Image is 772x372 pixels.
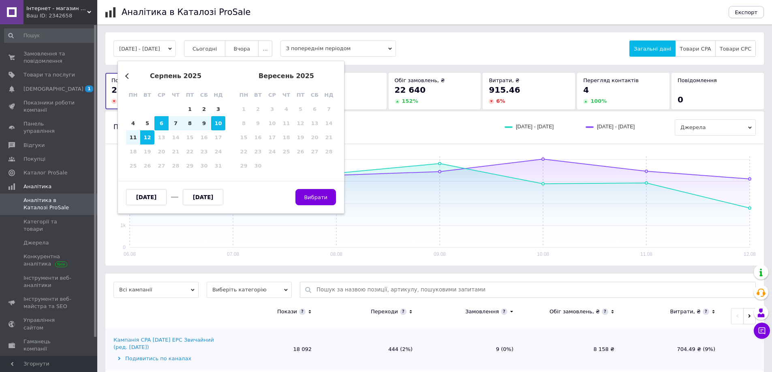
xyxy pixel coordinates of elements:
[489,85,520,95] span: 915.46
[24,239,49,247] span: Джерела
[24,338,75,353] span: Гаманець компанії
[371,308,398,315] div: Переходи
[293,116,308,130] div: Not available п’ятниця, 12-е вересня 2025 р.
[211,116,225,130] div: Choose неділя, 10-е серпня 2025 р.
[126,130,140,145] div: Choose понеділок, 11-е серпня 2025 р.
[24,155,45,163] span: Покупці
[24,218,75,233] span: Категорії та товари
[24,120,75,135] span: Панель управління
[169,145,183,159] div: Not available четвер, 21-е серпня 2025 р.
[126,159,140,173] div: Not available понеділок, 25-е серпня 2025 р.
[583,85,589,95] span: 4
[715,40,756,57] button: Товари CPC
[183,159,197,173] div: Not available п’ятниця, 29-е серпня 2025 р.
[126,72,225,80] div: серпень 2025
[675,119,756,136] span: Джерела
[754,323,770,339] button: Чат з покупцем
[125,73,131,79] button: Previous Month
[265,116,279,130] div: Not available середа, 10-е вересня 2025 р.
[140,116,154,130] div: Choose вівторок, 5-е серпня 2025 р.
[24,317,75,331] span: Управління сайтом
[211,145,225,159] div: Not available неділя, 24-е серпня 2025 р.
[192,46,217,52] span: Сьогодні
[537,251,549,257] text: 10.08
[293,88,308,102] div: пт
[277,308,297,315] div: Покази
[496,98,505,104] span: 6 %
[140,159,154,173] div: Not available вівторок, 26-е серпня 2025 р.
[322,145,336,159] div: Not available неділя, 28-е вересня 2025 р.
[169,116,183,130] div: Choose четвер, 7-е серпня 2025 р.
[237,145,251,159] div: Not available понеділок, 22-е вересня 2025 р.
[126,102,225,173] div: month 2025-08
[308,102,322,116] div: Not available субота, 6-е вересня 2025 р.
[183,130,197,145] div: Not available п’ятниця, 15-е серпня 2025 р.
[465,308,499,315] div: Замовлення
[251,102,265,116] div: Not available вівторок, 2-е вересня 2025 р.
[729,6,764,18] button: Експорт
[24,169,67,176] span: Каталог ProSale
[295,189,336,205] button: Вибрати
[227,251,239,257] text: 07.08
[197,88,211,102] div: сб
[522,328,622,371] td: 8 158 ₴
[111,77,131,83] span: Покази
[197,145,211,159] div: Not available субота, 23-є серпня 2025 р.
[140,130,154,145] div: Choose вівторок, 12-е серпня 2025 р.
[113,40,176,57] button: [DATE] - [DATE]
[280,40,396,57] span: З попереднім періодом
[113,282,199,298] span: Всі кампанії
[24,253,75,268] span: Конкурентна аналітика
[183,145,197,159] div: Not available п’ятниця, 22-е серпня 2025 р.
[197,116,211,130] div: Choose субота, 9-е серпня 2025 р.
[640,251,652,257] text: 11.08
[395,85,426,95] span: 22 640
[24,50,75,65] span: Замовлення та повідомлення
[720,46,751,52] span: Товари CPC
[402,98,418,104] span: 152 %
[24,142,45,149] span: Відгуки
[489,77,520,83] span: Витрати, ₴
[211,130,225,145] div: Not available неділя, 17-е серпня 2025 р.
[744,251,756,257] text: 12.08
[308,88,322,102] div: сб
[434,251,446,257] text: 09.08
[421,328,522,371] td: 9 (0%)
[126,88,140,102] div: пн
[26,5,87,12] span: Інтернет - магазин "Super-Price"
[293,130,308,145] div: Not available п’ятниця, 19-е вересня 2025 р.
[251,145,265,159] div: Not available вівторок, 23-є вересня 2025 р.
[330,251,342,257] text: 08.08
[124,251,136,257] text: 06.08
[590,98,607,104] span: 100 %
[251,88,265,102] div: вт
[123,244,126,250] text: 0
[113,336,217,351] div: Кампанія CPA [DATE] ЕРС Звичайний (ред. [DATE])
[279,116,293,130] div: Not available четвер, 11-е вересня 2025 р.
[322,116,336,130] div: Not available неділя, 14-е вересня 2025 р.
[183,102,197,116] div: Choose п’ятниця, 1-е серпня 2025 р.
[4,28,96,43] input: Пошук
[184,40,226,57] button: Сьогодні
[154,159,169,173] div: Not available середа, 27-е серпня 2025 р.
[24,274,75,289] span: Інструменти веб-аналітики
[169,159,183,173] div: Not available четвер, 28-е серпня 2025 р.
[265,88,279,102] div: ср
[583,77,639,83] span: Перегляд контактів
[251,116,265,130] div: Not available вівторок, 9-е вересня 2025 р.
[24,99,75,114] span: Показники роботи компанії
[207,282,292,298] span: Виберіть категорію
[24,85,83,93] span: [DEMOGRAPHIC_DATA]
[154,88,169,102] div: ср
[237,72,336,80] div: вересень 2025
[122,7,250,17] h1: Аналітика в Каталозі ProSale
[322,88,336,102] div: нд
[24,183,51,190] span: Аналітика
[251,159,265,173] div: Not available вівторок, 30-е вересня 2025 р.
[293,145,308,159] div: Not available п’ятниця, 26-е вересня 2025 р.
[140,88,154,102] div: вт
[197,130,211,145] div: Not available субота, 16-е серпня 2025 р.
[237,130,251,145] div: Not available понеділок, 15-е вересня 2025 р.
[237,102,336,173] div: month 2025-09
[120,223,126,228] text: 1k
